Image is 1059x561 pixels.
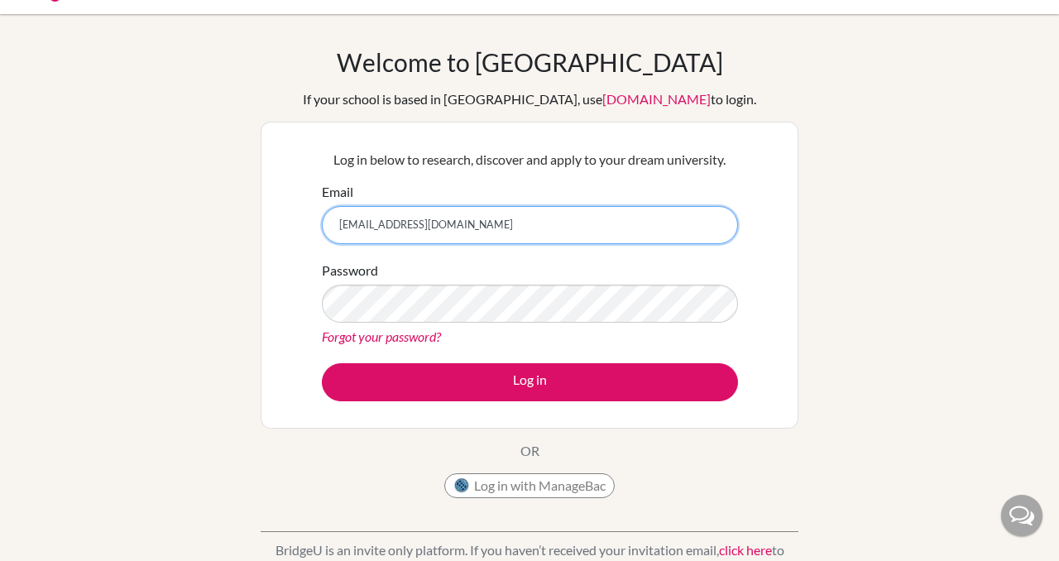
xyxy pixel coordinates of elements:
div: If your school is based in [GEOGRAPHIC_DATA], use to login. [303,89,756,109]
button: Log in [322,363,738,401]
p: OR [520,441,539,461]
button: Log in with ManageBac [444,473,615,498]
a: Forgot your password? [322,328,441,344]
a: click here [719,542,772,558]
span: 고객센터 [36,11,87,26]
h1: Welcome to [GEOGRAPHIC_DATA] [337,47,723,77]
label: Email [322,182,353,202]
p: Log in below to research, discover and apply to your dream university. [322,150,738,170]
a: [DOMAIN_NAME] [602,91,711,107]
label: Password [322,261,378,280]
